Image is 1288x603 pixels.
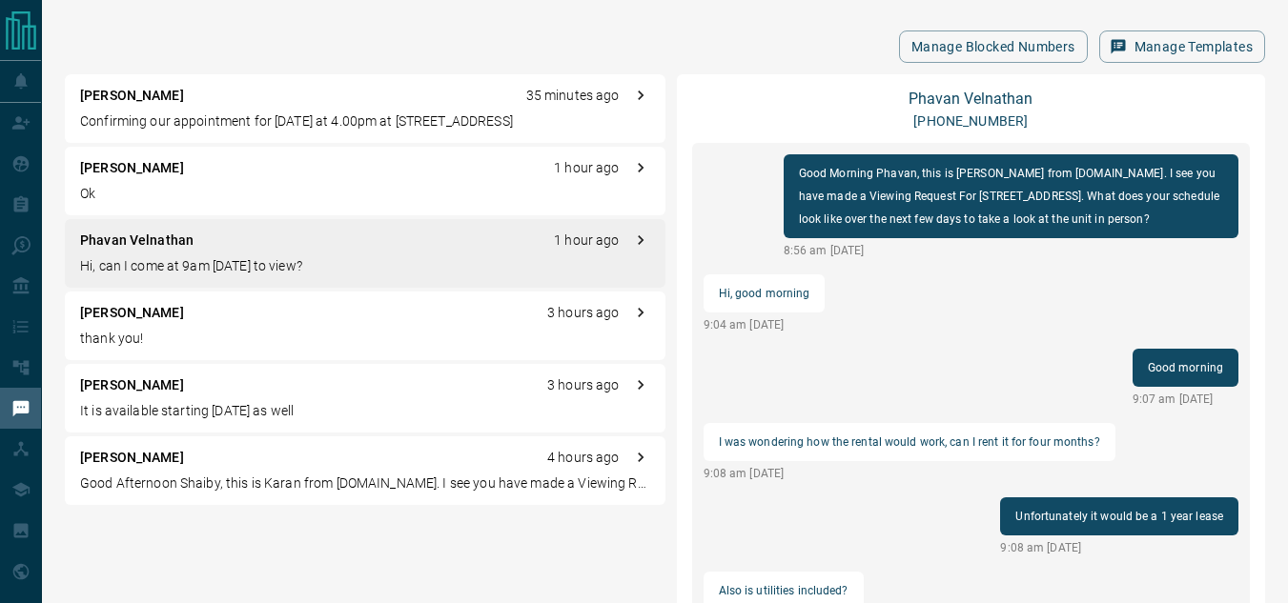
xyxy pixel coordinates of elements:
[719,282,810,305] p: Hi, good morning
[80,375,184,395] p: [PERSON_NAME]
[704,465,1115,482] p: 9:08 am [DATE]
[80,401,650,421] p: It is available starting [DATE] as well
[913,111,1028,131] p: [PHONE_NUMBER]
[526,86,620,106] p: 35 minutes ago
[80,86,184,106] p: [PERSON_NAME]
[80,231,194,251] p: Phavan Velnathan
[719,579,848,602] p: Also is utilities included?
[1015,505,1223,528] p: Unfortunately it would be a 1 year lease
[899,30,1088,63] button: Manage Blocked Numbers
[547,448,619,468] p: 4 hours ago
[554,158,619,178] p: 1 hour ago
[1133,391,1238,408] p: 9:07 am [DATE]
[80,184,650,204] p: Ok
[554,231,619,251] p: 1 hour ago
[1099,30,1265,63] button: Manage Templates
[80,329,650,349] p: thank you!
[80,111,650,131] p: Confirming our appointment for [DATE] at 4.00pm at [STREET_ADDRESS]
[909,90,1032,108] a: Phavan Velnathan
[719,431,1100,453] p: I was wondering how the rental would work, can I rent it for four months?
[784,242,1238,259] p: 8:56 am [DATE]
[704,316,826,333] p: 9:04 am [DATE]
[547,375,619,395] p: 3 hours ago
[1000,539,1238,556] p: 9:08 am [DATE]
[80,256,650,276] p: Hi, can I come at 9am [DATE] to view?
[1148,356,1223,379] p: Good morning
[547,303,619,323] p: 3 hours ago
[80,303,184,323] p: [PERSON_NAME]
[80,473,650,493] p: Good Afternoon Shaiby, this is Karan from [DOMAIN_NAME]. I see you have made a Viewing Request Fo...
[80,448,184,468] p: [PERSON_NAME]
[799,162,1223,231] p: Good Morning Phavan, this is [PERSON_NAME] from [DOMAIN_NAME]. I see you have made a Viewing Requ...
[80,158,184,178] p: [PERSON_NAME]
